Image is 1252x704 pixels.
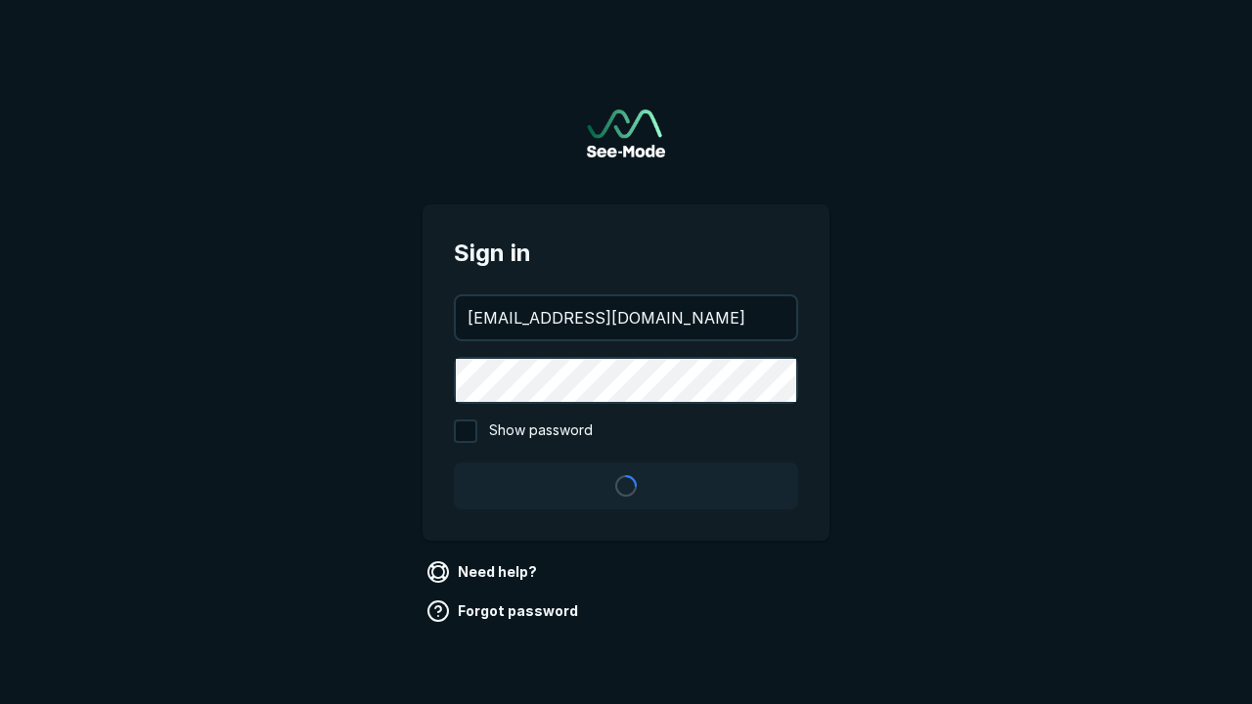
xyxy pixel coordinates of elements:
a: Go to sign in [587,110,665,157]
span: Sign in [454,236,798,271]
img: See-Mode Logo [587,110,665,157]
a: Need help? [423,556,545,588]
a: Forgot password [423,595,586,627]
span: Show password [489,419,593,443]
input: your@email.com [456,296,796,339]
